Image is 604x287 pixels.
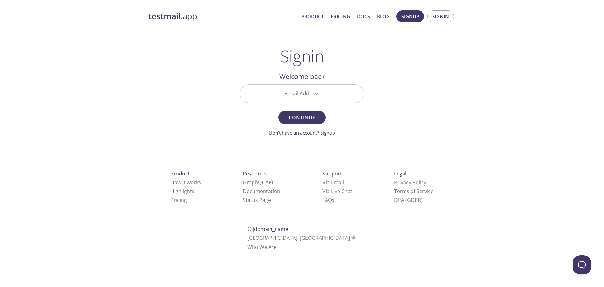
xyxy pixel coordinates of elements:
[394,179,426,186] a: Privacy Policy
[322,188,352,195] a: Via Live Chat
[243,188,280,195] a: Documentation
[243,170,268,177] span: Resources
[243,179,273,186] a: GraphQL API
[322,179,344,186] a: Via Email
[394,170,406,177] span: Legal
[148,11,181,22] strong: testmail
[377,12,390,20] a: Blog
[247,244,277,250] a: Who We Are
[148,11,296,22] a: testmail.app
[285,113,319,122] span: Continue
[332,197,334,204] span: s
[247,226,290,232] span: © [DOMAIN_NAME]
[171,188,194,195] a: Highlights
[171,179,201,186] a: How it works
[427,10,454,22] button: Signin
[331,12,350,20] a: Pricing
[394,188,433,195] a: Terms of Service
[394,197,422,204] a: DPA (GDPR)
[243,197,271,204] a: Status Page
[401,12,419,20] span: Signup
[240,71,364,82] h2: Welcome back
[278,111,326,124] button: Continue
[171,170,190,177] span: Product
[247,234,357,241] span: [GEOGRAPHIC_DATA], [GEOGRAPHIC_DATA]
[357,12,370,20] a: Docs
[432,12,449,20] span: Signin
[322,170,342,177] span: Support
[280,47,324,66] h1: Signin
[396,10,424,22] button: Signup
[269,129,335,136] a: Don't have an account? Signup
[573,255,591,274] iframe: Help Scout Beacon - Open
[301,12,324,20] a: Product
[171,197,187,204] a: Pricing
[322,197,334,204] a: FAQ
